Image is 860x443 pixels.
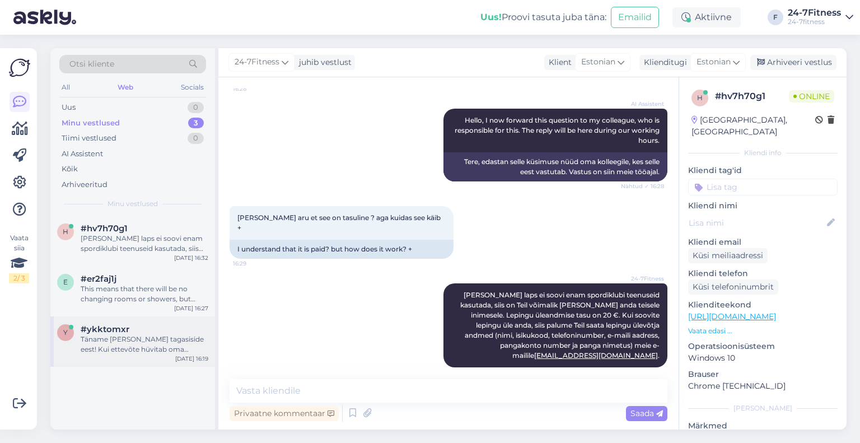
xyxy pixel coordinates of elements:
[107,199,158,209] span: Minu vestlused
[788,8,841,17] div: 24-7Fitness
[688,326,838,336] p: Vaata edasi ...
[622,100,664,108] span: AI Assistent
[688,341,838,352] p: Operatsioonisüsteem
[688,165,838,176] p: Kliendi tag'id
[62,148,103,160] div: AI Assistent
[63,278,68,286] span: e
[174,254,208,262] div: [DATE] 16:32
[622,274,664,283] span: 24-7Fitness
[688,148,838,158] div: Kliendi info
[697,94,703,102] span: h
[688,420,838,432] p: Märkmed
[81,274,116,284] span: #er2faj1j
[115,80,135,95] div: Web
[622,368,664,376] span: 16:32
[688,268,838,279] p: Kliendi telefon
[59,80,72,95] div: All
[179,80,206,95] div: Socials
[715,90,789,103] div: # hv7h70g1
[688,299,838,311] p: Klienditeekond
[235,56,279,68] span: 24-7Fitness
[188,102,204,113] div: 0
[237,213,442,232] span: [PERSON_NAME] aru et see on tasuline ? aga kuidas see käib +
[81,334,208,355] div: Täname [PERSON_NAME] tagasiside eest! Kui ettevõte hüvitab oma töötajatele tervise- ja spordikulu...
[81,324,129,334] span: #ykktomxr
[443,152,667,181] div: Tere, edastan selle küsimuse nüüd oma kolleegile, kes selle eest vastutab. Vastus on siin meie tö...
[480,11,606,24] div: Proovi tasuta juba täna:
[63,328,68,337] span: y
[672,7,741,27] div: Aktiivne
[62,102,76,113] div: Uus
[174,304,208,313] div: [DATE] 16:27
[688,248,768,263] div: Küsi meiliaadressi
[621,182,664,190] span: Nähtud ✓ 16:28
[230,406,339,421] div: Privaatne kommentaar
[9,57,30,78] img: Askly Logo
[175,355,208,363] div: [DATE] 16:19
[788,17,841,26] div: 24-7fitness
[688,369,838,380] p: Brauser
[689,217,825,229] input: Lisa nimi
[688,311,776,321] a: [URL][DOMAIN_NAME]
[188,133,204,144] div: 0
[69,58,114,70] span: Otsi kliente
[688,236,838,248] p: Kliendi email
[230,240,454,259] div: I understand that it is paid? but how does it work? +
[62,164,78,175] div: Kõik
[688,352,838,364] p: Windows 10
[295,57,352,68] div: juhib vestlust
[688,200,838,212] p: Kliendi nimi
[611,7,659,28] button: Emailid
[455,116,661,144] span: Hello, I now forward this question to my colleague, who is responsible for this. The reply will b...
[81,234,208,254] div: [PERSON_NAME] laps ei soovi enam spordiklubi teenuseid kasutada, siis on Teil võimalik [PERSON_NA...
[789,90,834,102] span: Online
[81,223,128,234] span: #hv7h70g1
[233,259,275,268] span: 16:29
[62,118,120,129] div: Minu vestlused
[9,273,29,283] div: 2 / 3
[480,12,502,22] b: Uus!
[768,10,783,25] div: F
[188,118,204,129] div: 3
[63,227,68,236] span: h
[630,408,663,418] span: Saada
[688,279,778,295] div: Küsi telefoninumbrit
[697,56,731,68] span: Estonian
[639,57,687,68] div: Klienditugi
[9,233,29,283] div: Vaata siia
[233,85,275,93] span: 16:28
[688,179,838,195] input: Lisa tag
[688,403,838,413] div: [PERSON_NAME]
[750,55,836,70] div: Arhiveeri vestlus
[534,351,658,360] a: [EMAIL_ADDRESS][DOMAIN_NAME]
[688,380,838,392] p: Chrome [TECHNICAL_ID]
[62,179,107,190] div: Arhiveeritud
[81,284,208,304] div: This means that there will be no changing rooms or showers, but changing cabins.
[460,291,661,360] span: [PERSON_NAME] laps ei soovi enam spordiklubi teenuseid kasutada, siis on Teil võimalik [PERSON_NA...
[581,56,615,68] span: Estonian
[62,133,116,144] div: Tiimi vestlused
[544,57,572,68] div: Klient
[691,114,815,138] div: [GEOGRAPHIC_DATA], [GEOGRAPHIC_DATA]
[788,8,853,26] a: 24-7Fitness24-7fitness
